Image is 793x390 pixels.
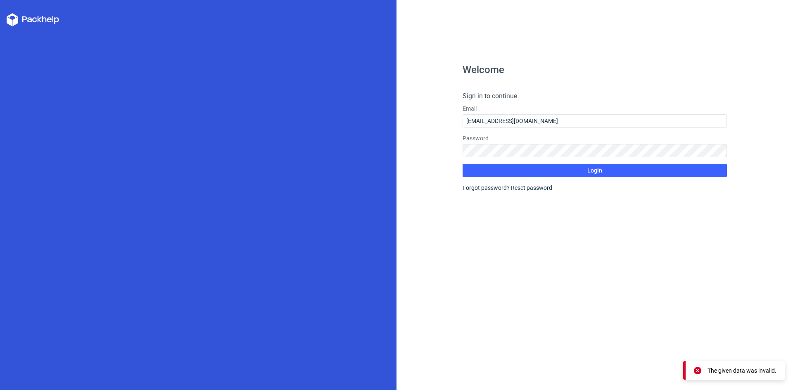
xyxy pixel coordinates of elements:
span: Login [587,168,602,173]
div: The given data was invalid. [708,366,776,375]
label: Email [463,104,727,113]
div: Forgot password? [463,184,727,192]
h4: Sign in to continue [463,91,727,101]
label: Password [463,134,727,142]
button: Login [463,164,727,177]
h1: Welcome [463,65,727,75]
a: Reset password [511,184,552,191]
